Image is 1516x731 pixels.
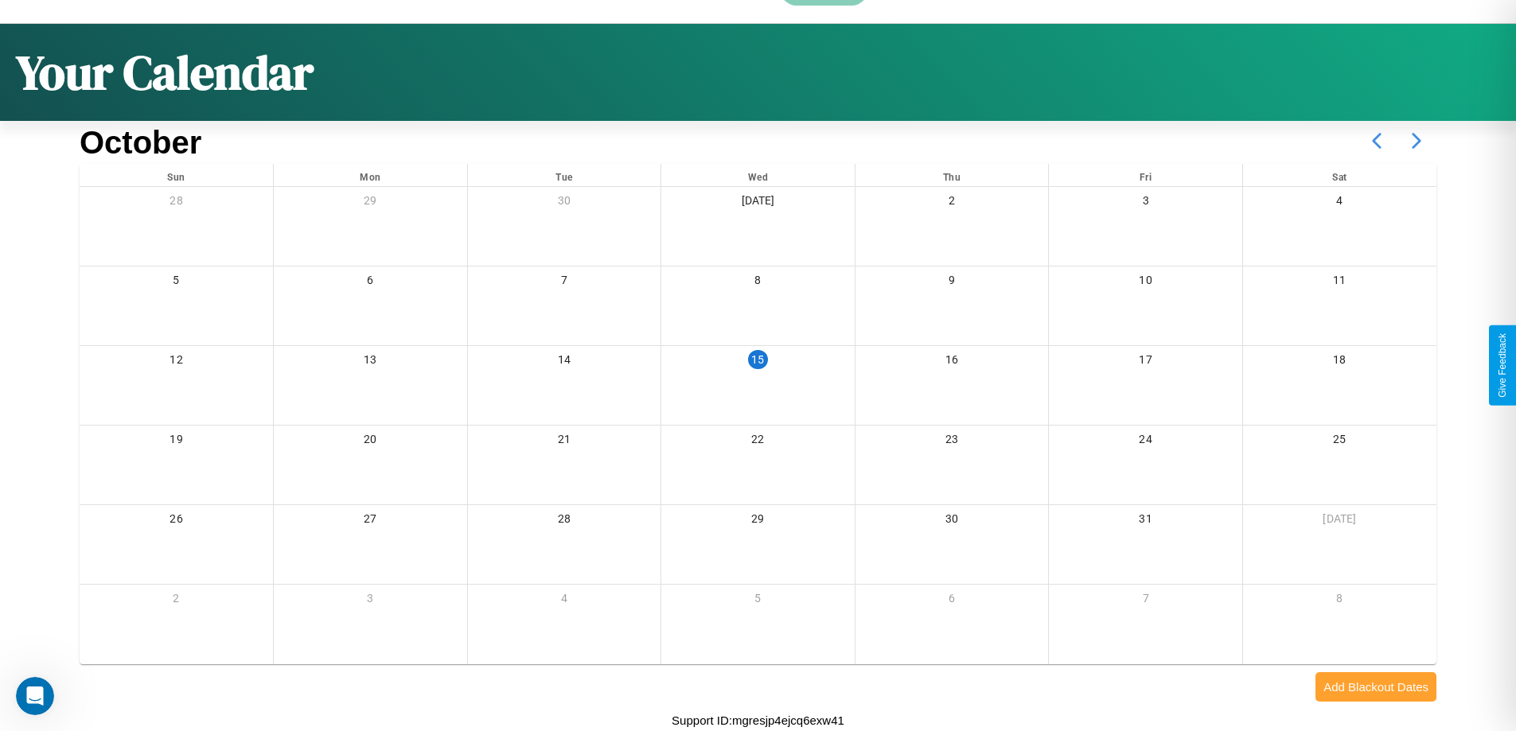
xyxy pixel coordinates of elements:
div: 26 [80,505,273,538]
div: Sat [1243,164,1436,186]
div: 8 [1243,585,1436,617]
div: 25 [1243,426,1436,458]
div: Fri [1049,164,1242,186]
div: 17 [1049,346,1242,379]
div: 5 [661,585,855,617]
div: 21 [468,426,661,458]
div: 29 [661,505,855,538]
div: Thu [855,164,1049,186]
div: 29 [274,187,467,220]
div: 10 [1049,266,1242,299]
div: [DATE] [1243,505,1436,538]
div: Wed [661,164,855,186]
div: Tue [468,164,661,186]
div: 13 [274,346,467,379]
div: 9 [855,266,1049,299]
div: 11 [1243,266,1436,299]
iframe: Intercom live chat [16,677,54,715]
div: 5 [80,266,273,299]
div: [DATE] [661,187,855,220]
div: 30 [855,505,1049,538]
div: 19 [80,426,273,458]
div: 4 [1243,187,1436,220]
div: 22 [661,426,855,458]
div: Mon [274,164,467,186]
div: 15 [748,350,767,369]
div: 4 [468,585,661,617]
div: 7 [468,266,661,299]
div: 30 [468,187,661,220]
div: 16 [855,346,1049,379]
div: 28 [80,187,273,220]
div: 14 [468,346,661,379]
div: 27 [274,505,467,538]
div: 18 [1243,346,1436,379]
h2: October [80,125,201,161]
div: 6 [855,585,1049,617]
div: Give Feedback [1497,333,1508,398]
div: Sun [80,164,273,186]
div: 6 [274,266,467,299]
h1: Your Calendar [16,40,314,105]
div: 20 [274,426,467,458]
div: 23 [855,426,1049,458]
div: 28 [468,505,661,538]
div: 2 [80,585,273,617]
div: 8 [661,266,855,299]
div: 24 [1049,426,1242,458]
p: Support ID: mgresjp4ejcq6exw41 [672,710,844,731]
button: Add Blackout Dates [1315,672,1436,702]
div: 31 [1049,505,1242,538]
div: 7 [1049,585,1242,617]
div: 12 [80,346,273,379]
div: 2 [855,187,1049,220]
div: 3 [274,585,467,617]
div: 3 [1049,187,1242,220]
